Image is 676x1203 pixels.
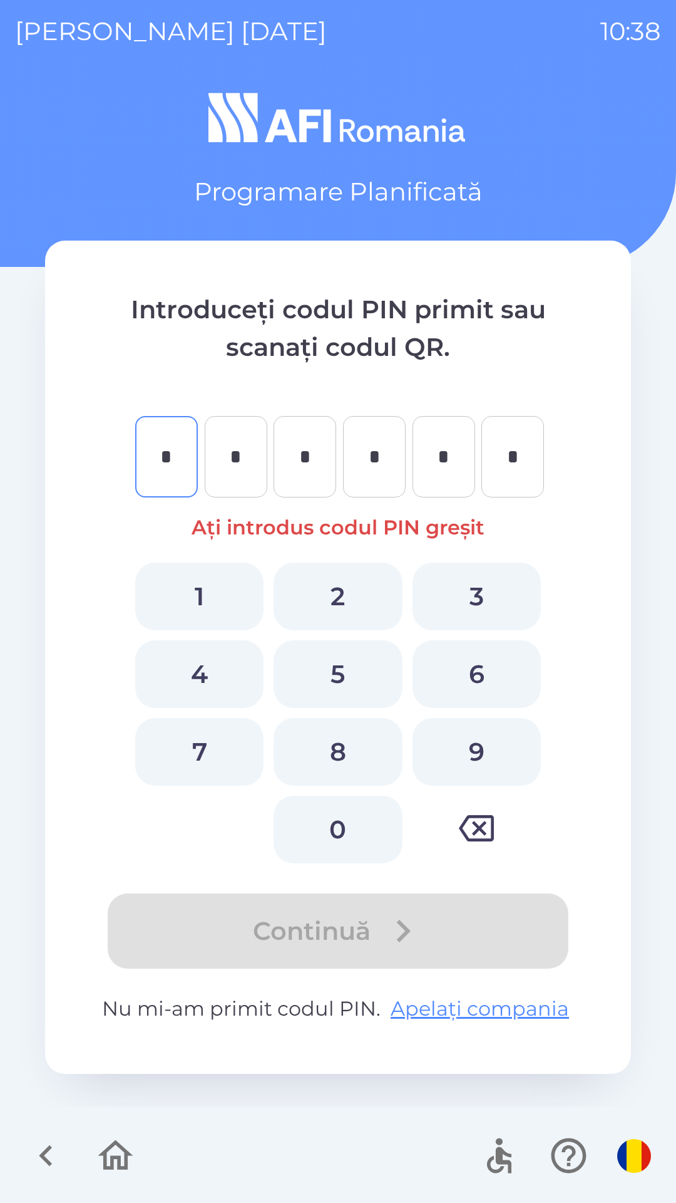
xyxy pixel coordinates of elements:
p: Ați introdus codul PIN greșit [95,513,581,543]
p: Programare Planificată [194,173,483,211]
p: [PERSON_NAME] [DATE] [15,13,327,50]
p: 10:38 [600,13,661,50]
p: Nu mi-am primit codul PIN. [95,994,581,1024]
button: 1 [135,563,264,630]
button: 3 [412,563,541,630]
img: Logo [45,88,631,148]
button: 2 [274,563,402,630]
button: 4 [135,640,264,708]
button: 0 [274,796,402,863]
img: ro flag [617,1139,651,1173]
button: 9 [412,718,541,786]
button: 7 [135,718,264,786]
p: Introduceți codul PIN primit sau scanați codul QR. [95,291,581,366]
button: Apelați compania [386,994,574,1024]
button: 6 [412,640,541,708]
button: 5 [274,640,402,708]
button: 8 [274,718,402,786]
